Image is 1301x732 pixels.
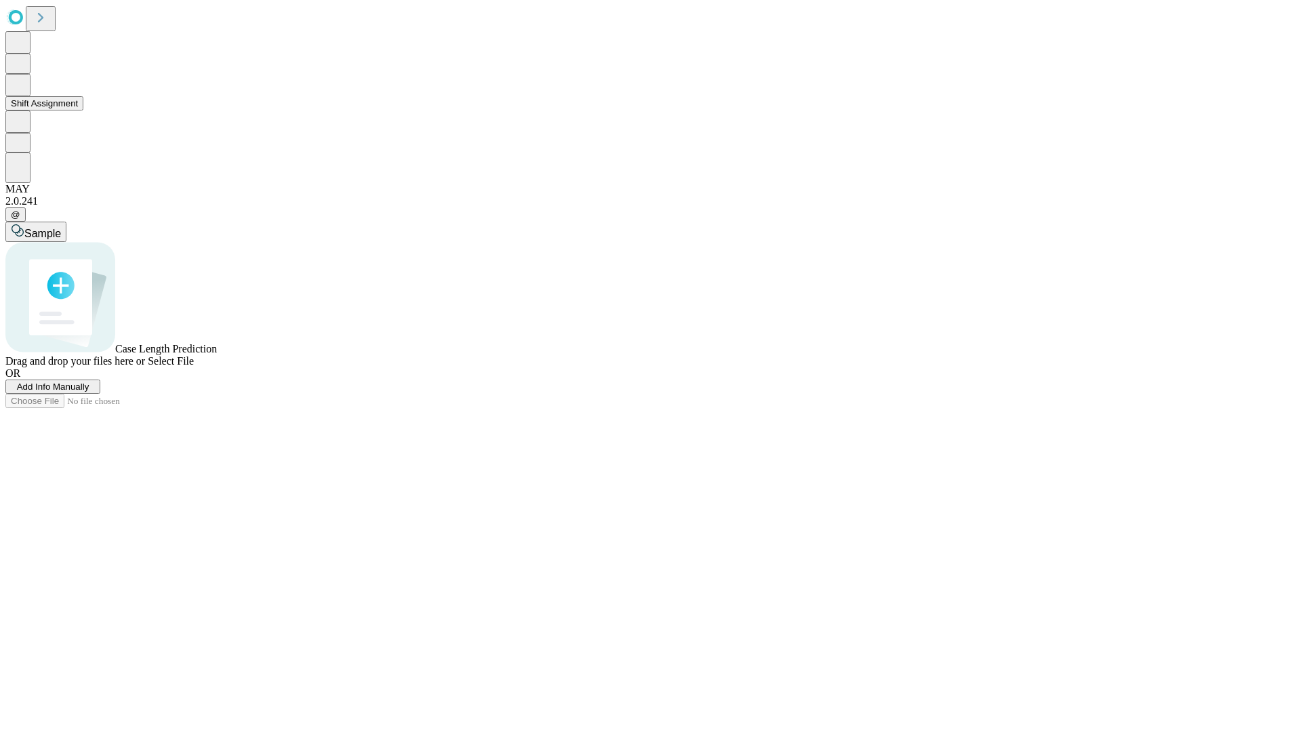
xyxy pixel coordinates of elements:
[17,382,89,392] span: Add Info Manually
[24,228,61,239] span: Sample
[5,380,100,394] button: Add Info Manually
[11,209,20,220] span: @
[5,207,26,222] button: @
[5,222,66,242] button: Sample
[5,96,83,110] button: Shift Assignment
[148,355,194,367] span: Select File
[5,367,20,379] span: OR
[5,355,145,367] span: Drag and drop your files here or
[115,343,217,354] span: Case Length Prediction
[5,183,1296,195] div: MAY
[5,195,1296,207] div: 2.0.241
